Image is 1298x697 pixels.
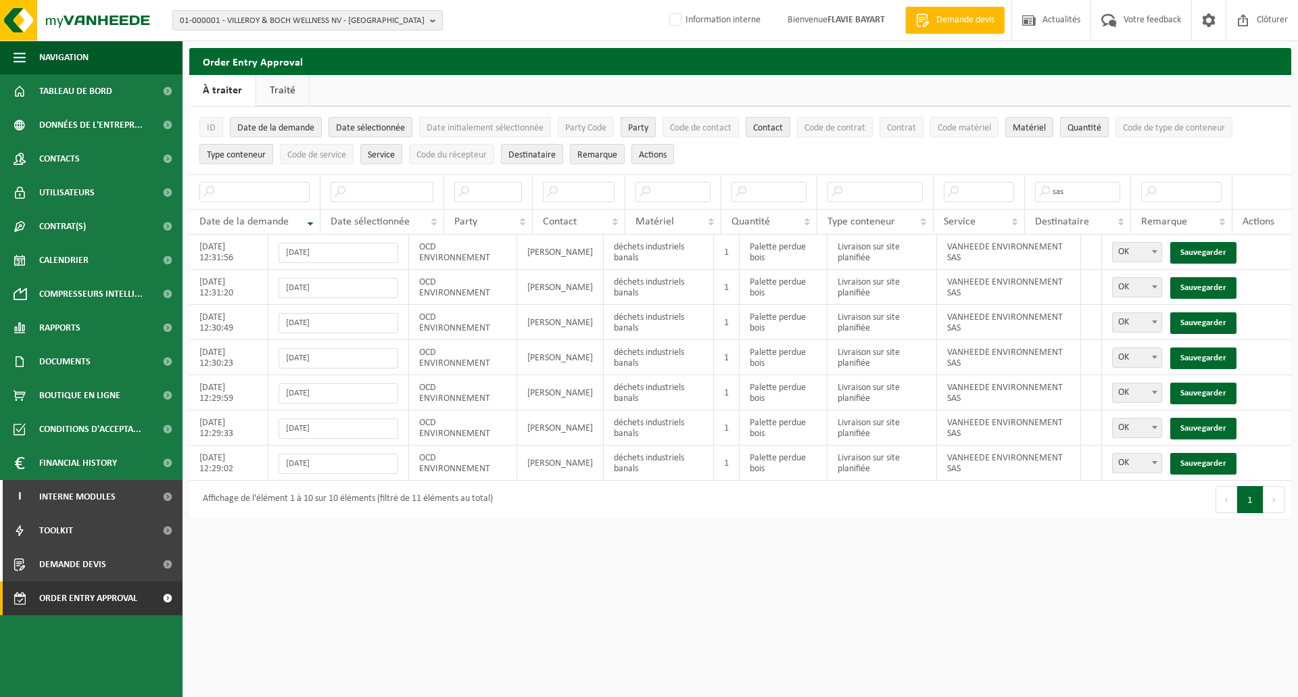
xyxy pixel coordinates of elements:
[39,581,137,615] span: Order entry approval
[1264,486,1284,513] button: Next
[604,270,714,305] td: déchets industriels banals
[39,480,116,514] span: Interne modules
[827,270,937,305] td: Livraison sur site planifiée
[577,150,617,160] span: Remarque
[604,340,714,375] td: déchets industriels banals
[880,117,923,137] button: ContratContrat: Activate to sort
[604,235,714,270] td: déchets industriels banals
[905,7,1005,34] a: Demande devis
[827,410,937,446] td: Livraison sur site planifiée
[604,410,714,446] td: déchets industriels banals
[937,270,1081,305] td: VANHEEDE ENVIRONNEMENT SAS
[1141,216,1187,227] span: Remarque
[199,144,273,164] button: Type conteneurType conteneur: Activate to sort
[1113,243,1161,262] span: OK
[39,210,86,243] span: Contrat(s)
[804,123,865,133] span: Code de contrat
[180,11,425,31] span: 01-000001 - VILLEROY & BOCH WELLNESS NV - [GEOGRAPHIC_DATA]
[1113,348,1161,367] span: OK
[287,150,346,160] span: Code de service
[508,150,556,160] span: Destinataire
[1112,242,1162,262] span: OK
[189,75,256,106] a: À traiter
[827,235,937,270] td: Livraison sur site planifiée
[604,305,714,340] td: déchets industriels banals
[1113,418,1161,437] span: OK
[663,117,739,137] button: Code de contactCode de contact: Activate to sort
[1113,383,1161,402] span: OK
[409,375,517,410] td: OCD ENVIRONNEMENT
[543,216,577,227] span: Contact
[938,123,991,133] span: Code matériel
[631,144,674,164] button: Actions
[740,235,827,270] td: Palette perdue bois
[1243,216,1274,227] span: Actions
[1067,123,1101,133] span: Quantité
[827,305,937,340] td: Livraison sur site planifiée
[714,446,740,481] td: 1
[189,305,268,340] td: [DATE] 12:30:49
[517,235,604,270] td: [PERSON_NAME]
[517,340,604,375] td: [PERSON_NAME]
[1112,453,1162,473] span: OK
[714,410,740,446] td: 1
[39,41,89,74] span: Navigation
[39,74,112,108] span: Tableau de bord
[933,14,998,27] span: Demande devis
[230,117,322,137] button: Date de la demandeDate de la demande: Activate to remove sorting
[714,270,740,305] td: 1
[409,340,517,375] td: OCD ENVIRONNEMENT
[172,10,443,30] button: 01-000001 - VILLEROY & BOCH WELLNESS NV - [GEOGRAPHIC_DATA]
[39,142,80,176] span: Contacts
[189,340,268,375] td: [DATE] 12:30:23
[944,216,976,227] span: Service
[937,410,1081,446] td: VANHEEDE ENVIRONNEMENT SAS
[746,117,790,137] button: ContactContact: Activate to sort
[39,548,106,581] span: Demande devis
[827,216,895,227] span: Type conteneur
[517,446,604,481] td: [PERSON_NAME]
[827,15,885,25] strong: FLAVIE BAYART
[827,340,937,375] td: Livraison sur site planifiée
[368,150,395,160] span: Service
[409,446,517,481] td: OCD ENVIRONNEMENT
[1060,117,1109,137] button: QuantitéQuantité: Activate to sort
[329,117,412,137] button: Date sélectionnéeDate sélectionnée: Activate to sort
[740,410,827,446] td: Palette perdue bois
[1113,454,1161,473] span: OK
[39,243,89,277] span: Calendrier
[409,410,517,446] td: OCD ENVIRONNEMENT
[1013,123,1046,133] span: Matériel
[1170,383,1236,404] a: Sauvegarder
[331,216,410,227] span: Date sélectionnée
[189,410,268,446] td: [DATE] 12:29:33
[207,150,266,160] span: Type conteneur
[39,446,117,480] span: Financial History
[604,375,714,410] td: déchets industriels banals
[621,117,656,137] button: PartyParty: Activate to sort
[827,446,937,481] td: Livraison sur site planifiée
[501,144,563,164] button: DestinataireDestinataire : Activate to sort
[1115,117,1232,137] button: Code de type de conteneurCode de type de conteneur: Activate to sort
[740,305,827,340] td: Palette perdue bois
[39,514,73,548] span: Toolkit
[1123,123,1225,133] span: Code de type de conteneur
[1237,486,1264,513] button: 1
[189,270,268,305] td: [DATE] 12:31:20
[1005,117,1053,137] button: MatérielMatériel: Activate to sort
[1170,347,1236,369] a: Sauvegarder
[280,144,354,164] button: Code de serviceCode de service: Activate to sort
[237,123,314,133] span: Date de la demande
[1112,312,1162,333] span: OK
[39,277,143,311] span: Compresseurs intelli...
[419,117,551,137] button: Date initialement sélectionnéeDate initialement sélectionnée: Activate to sort
[39,412,141,446] span: Conditions d'accepta...
[797,117,873,137] button: Code de contratCode de contrat: Activate to sort
[570,144,625,164] button: RemarqueRemarque: Activate to sort
[714,375,740,410] td: 1
[189,375,268,410] td: [DATE] 12:29:59
[39,311,80,345] span: Rapports
[740,446,827,481] td: Palette perdue bois
[937,446,1081,481] td: VANHEEDE ENVIRONNEMENT SAS
[1170,242,1236,264] a: Sauvegarder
